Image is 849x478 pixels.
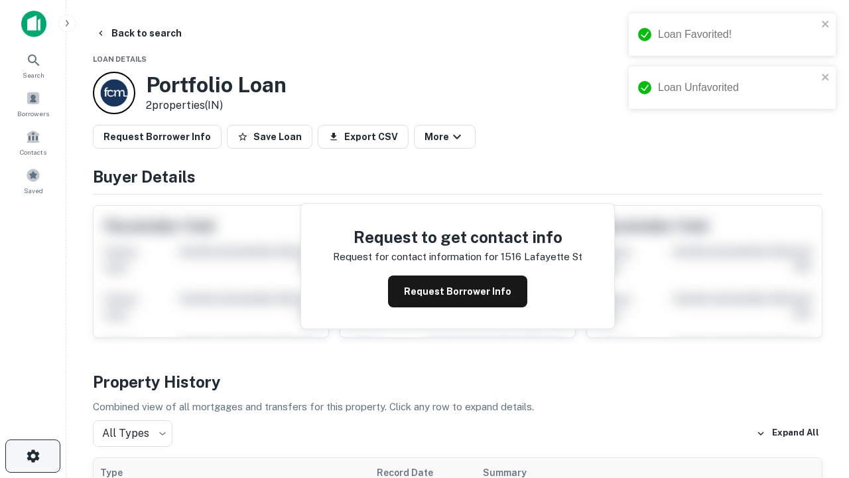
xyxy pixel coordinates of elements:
p: 2 properties (IN) [146,98,287,114]
p: Combined view of all mortgages and transfers for this property. Click any row to expand details. [93,399,822,415]
button: Request Borrower Info [93,125,222,149]
button: Save Loan [227,125,312,149]
h4: Property History [93,370,822,394]
span: Borrowers [17,108,49,119]
a: Borrowers [4,86,62,121]
button: Request Borrower Info [388,276,527,307]
p: 1516 lafayette st [501,249,582,265]
button: close [821,72,830,84]
div: Loan Favorited! [658,27,817,42]
img: capitalize-icon.png [21,11,46,37]
iframe: Chat Widget [783,372,849,436]
span: Contacts [20,147,46,157]
button: close [821,19,830,31]
p: Request for contact information for [333,249,498,265]
span: Loan Details [93,55,147,63]
div: All Types [93,420,172,447]
a: Saved [4,163,62,199]
h4: Request to get contact info [333,225,582,249]
h4: Buyer Details [93,165,822,189]
div: Loan Unfavorited [658,80,817,96]
span: Saved [24,185,43,196]
h3: Portfolio Loan [146,72,287,98]
a: Contacts [4,124,62,160]
button: Expand All [753,424,822,443]
button: Export CSV [318,125,409,149]
button: More [414,125,476,149]
a: Search [4,47,62,83]
button: Back to search [90,21,187,45]
span: Search [23,70,44,80]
